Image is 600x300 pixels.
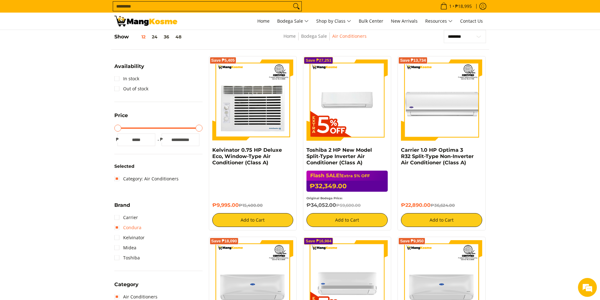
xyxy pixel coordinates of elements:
del: ₱36,624.00 [431,203,455,208]
a: Bodega Sale [301,33,327,39]
button: Search [291,2,301,11]
em: Submit [92,194,114,202]
span: Category [114,282,139,287]
span: ₱18,995 [454,4,473,8]
a: Resources [422,13,456,30]
span: Availability [114,64,144,69]
span: Save ₱13,734 [400,59,426,62]
span: ₱ [114,136,121,143]
span: New Arrivals [391,18,418,24]
a: Kelvinator 0.75 HP Deluxe Eco, Window-Type Air Conditioner (Class A) [212,147,282,166]
button: 24 [149,34,161,39]
img: Toshiba 2 HP New Model Split-Type Inverter Air Conditioner (Class A) [306,59,388,141]
button: Add to Cart [306,213,388,227]
span: Save ₱9,950 [400,239,424,243]
span: Contact Us [460,18,483,24]
span: Save ₱16,984 [306,239,331,243]
small: Original Bodega Price: [306,196,343,200]
span: Brand [114,203,130,208]
a: Midea [114,243,136,253]
img: Kelvinator 0.75 HP Deluxe Eco, Window-Type Air Conditioner (Class A) [212,59,294,141]
del: ₱59,600.00 [336,203,361,208]
textarea: Type your message and click 'Submit' [3,172,120,194]
span: • [438,3,474,10]
a: Home [283,33,296,39]
a: Kelvinator [114,233,145,243]
del: ₱15,400.00 [239,203,263,208]
a: Carrier [114,212,138,223]
h6: ₱32,349.00 [306,181,388,192]
a: Shop by Class [313,13,354,30]
h6: Selected [114,164,203,169]
a: Bodega Sale [274,13,312,30]
span: Bulk Center [359,18,383,24]
a: Carrier 1.0 HP Optima 3 R32 Split-Type Non-Inverter Air Conditioner (Class A) [401,147,474,166]
button: Add to Cart [212,213,294,227]
button: 36 [161,34,172,39]
span: Home [257,18,270,24]
button: 48 [172,34,185,39]
h6: ₱34,052.00 [306,202,388,208]
span: Price [114,113,128,118]
a: Home [254,13,273,30]
summary: Open [114,203,130,212]
summary: Open [114,64,144,74]
img: Carrier 1.0 HP Optima 3 R32 Split-Type Non-Inverter Air Conditioner (Class A) [401,59,482,141]
span: Shop by Class [316,17,351,25]
a: Toshiba [114,253,140,263]
div: Minimize live chat window [103,3,118,18]
summary: Open [114,113,128,123]
a: Out of stock [114,84,148,94]
span: Bodega Sale [277,17,309,25]
span: Save ₱5,405 [211,59,235,62]
summary: Open [114,282,139,292]
nav: Breadcrumbs [240,32,411,47]
a: Condura [114,223,141,233]
a: Toshiba 2 HP New Model Split-Type Inverter Air Conditioner (Class A) [306,147,372,166]
h6: ₱9,995.00 [212,202,294,208]
nav: Main Menu [184,13,486,30]
button: 12 [129,34,149,39]
span: 1 [448,4,453,8]
a: In stock [114,74,139,84]
a: Category: Air Conditioners [114,174,179,184]
span: Air Conditioners [332,32,367,40]
a: Contact Us [457,13,486,30]
span: ₱ [158,136,165,143]
div: Leave a message [33,35,106,43]
h6: ₱22,890.00 [401,202,482,208]
a: Bulk Center [356,13,386,30]
span: We are offline. Please leave us a message. [13,79,110,143]
button: Add to Cart [401,213,482,227]
img: Bodega Sale Aircon l Mang Kosme: Home Appliances Warehouse Sale Condura [114,16,177,26]
a: New Arrivals [388,13,421,30]
span: Save ₱27,251 [306,59,331,62]
h5: Show [114,34,185,40]
span: Save ₱18,090 [211,239,237,243]
span: Resources [425,17,453,25]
